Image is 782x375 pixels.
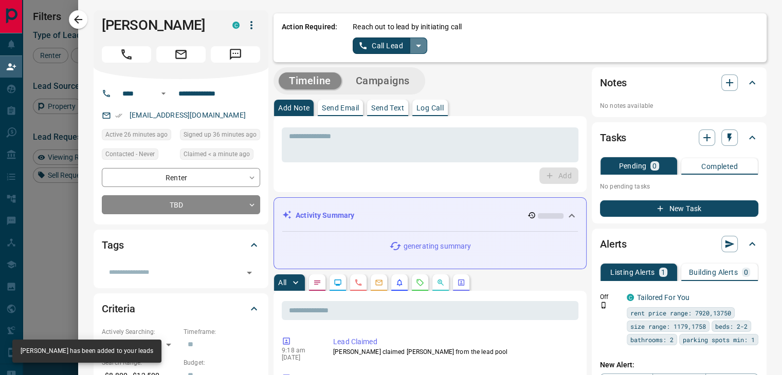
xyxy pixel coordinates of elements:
p: No notes available [600,101,758,110]
h1: [PERSON_NAME] [102,17,217,33]
p: Lead Claimed [333,336,574,347]
div: Tasks [600,125,758,150]
p: 9:18 am [282,347,318,354]
h2: Alerts [600,236,627,252]
span: Message [211,46,260,63]
p: Actively Searching: [102,327,178,336]
p: New Alert: [600,360,758,370]
div: [PERSON_NAME] has been added to your leads [21,343,153,360]
p: Send Text [371,104,404,111]
button: Open [157,87,170,100]
button: Call Lead [353,38,410,54]
button: Campaigns [345,72,420,89]
p: 0 [744,269,748,276]
p: [PERSON_NAME] claimed [PERSON_NAME] from the lead pool [333,347,574,357]
svg: Requests [416,278,424,287]
div: Sun Aug 17 2025 [180,129,260,143]
svg: Lead Browsing Activity [334,278,342,287]
div: Activity Summary [282,206,578,225]
p: Completed [701,163,738,170]
p: 1 [661,269,665,276]
p: Pending [619,162,646,170]
div: condos.ca [627,294,634,301]
div: split button [353,38,427,54]
button: Timeline [279,72,341,89]
span: rent price range: 7920,13750 [630,308,731,318]
svg: Emails [375,278,383,287]
div: Renter [102,168,260,187]
span: Email [156,46,206,63]
svg: Email Verified [115,112,122,119]
p: Building Alerts [689,269,738,276]
p: Budget: [184,358,260,367]
div: Sun Aug 17 2025 [180,148,260,163]
p: Send Email [322,104,359,111]
p: Log Call [416,104,444,111]
p: generating summary [404,241,471,252]
svg: Notes [313,278,321,287]
span: size range: 1179,1758 [630,321,706,331]
svg: Calls [354,278,362,287]
div: Alerts [600,232,758,256]
div: TBD [102,195,260,214]
p: All [278,279,286,286]
p: Action Required: [282,22,337,54]
span: beds: 2-2 [715,321,748,331]
span: Call [102,46,151,63]
button: New Task [600,200,758,217]
p: Reach out to lead by initiating call [353,22,462,32]
svg: Listing Alerts [395,278,404,287]
svg: Opportunities [437,278,445,287]
span: Active 26 minutes ago [105,129,168,140]
p: Activity Summary [296,210,354,221]
span: bathrooms: 2 [630,334,674,345]
span: Claimed < a minute ago [184,149,250,159]
p: Add Note [278,104,310,111]
div: condos.ca [232,22,240,29]
span: Signed up 36 minutes ago [184,129,257,140]
p: Timeframe: [184,327,260,336]
div: Sun Aug 17 2025 [102,129,175,143]
svg: Push Notification Only [600,302,607,309]
div: Criteria [102,296,260,321]
svg: Agent Actions [457,278,465,287]
button: Open [242,266,257,280]
h2: Criteria [102,301,135,317]
a: [EMAIL_ADDRESS][DOMAIN_NAME] [130,111,246,119]
span: parking spots min: 1 [683,334,755,345]
p: No pending tasks [600,179,758,194]
p: 0 [652,162,657,170]
span: Contacted - Never [105,149,155,159]
p: [DATE] [282,354,318,361]
p: Off [600,292,621,302]
a: Tailored For You [637,293,689,302]
h2: Notes [600,74,627,91]
div: Tags [102,233,260,257]
div: Notes [600,70,758,95]
h2: Tags [102,237,123,253]
p: Listing Alerts [610,269,655,276]
h2: Tasks [600,129,626,146]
